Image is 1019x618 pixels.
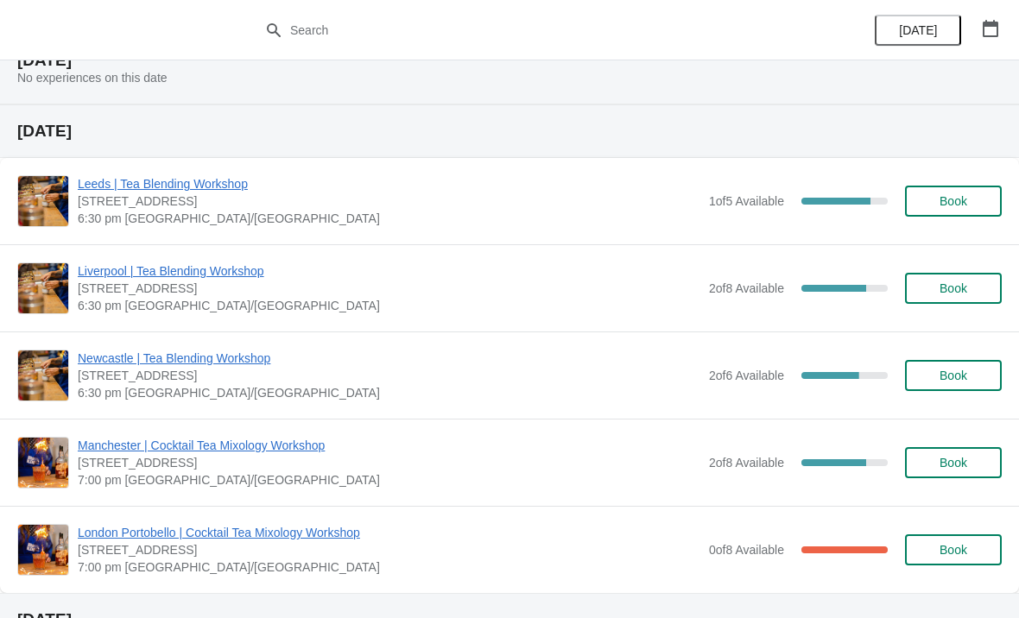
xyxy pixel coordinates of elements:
[940,456,967,470] span: Book
[18,525,68,575] img: London Portobello | Cocktail Tea Mixology Workshop | 158 Portobello Road, London W11 2EB, UK | 7:...
[78,192,700,210] span: [STREET_ADDRESS]
[905,186,1002,217] button: Book
[18,263,68,313] img: Liverpool | Tea Blending Workshop | 106 Bold St, Liverpool , L1 4EZ | 6:30 pm Europe/London
[78,541,700,558] span: [STREET_ADDRESS]
[940,369,967,382] span: Book
[78,524,700,541] span: London Portobello | Cocktail Tea Mixology Workshop
[940,543,967,557] span: Book
[905,447,1002,478] button: Book
[289,15,764,46] input: Search
[17,52,1002,69] h2: [DATE]
[905,534,1002,565] button: Book
[709,369,784,382] span: 2 of 6 Available
[905,273,1002,304] button: Book
[78,384,700,401] span: 6:30 pm [GEOGRAPHIC_DATA]/[GEOGRAPHIC_DATA]
[899,23,937,37] span: [DATE]
[940,281,967,295] span: Book
[17,71,168,85] span: No experiences on this date
[17,123,1002,140] h2: [DATE]
[18,176,68,226] img: Leeds | Tea Blending Workshop | Unit 42, Queen Victoria St, Victoria Quarter, Leeds, LS1 6BE | 6:...
[78,210,700,227] span: 6:30 pm [GEOGRAPHIC_DATA]/[GEOGRAPHIC_DATA]
[940,194,967,208] span: Book
[78,350,700,367] span: Newcastle | Tea Blending Workshop
[78,454,700,471] span: [STREET_ADDRESS]
[18,438,68,488] img: Manchester | Cocktail Tea Mixology Workshop | 57 Church Street, Manchester M4 1PD, UK | 7:00 pm E...
[78,367,700,384] span: [STREET_ADDRESS]
[709,194,784,208] span: 1 of 5 Available
[78,471,700,489] span: 7:00 pm [GEOGRAPHIC_DATA]/[GEOGRAPHIC_DATA]
[78,175,700,192] span: Leeds | Tea Blending Workshop
[905,360,1002,391] button: Book
[709,456,784,470] span: 2 of 8 Available
[78,297,700,314] span: 6:30 pm [GEOGRAPHIC_DATA]/[GEOGRAPHIC_DATA]
[78,262,700,280] span: Liverpool | Tea Blending Workshop
[875,15,961,46] button: [DATE]
[709,543,784,557] span: 0 of 8 Available
[78,437,700,454] span: Manchester | Cocktail Tea Mixology Workshop
[78,558,700,576] span: 7:00 pm [GEOGRAPHIC_DATA]/[GEOGRAPHIC_DATA]
[709,281,784,295] span: 2 of 8 Available
[18,350,68,400] img: Newcastle | Tea Blending Workshop | 123 Grainger Street, Newcastle upon Tyne, NE1 5AE | 6:30 pm E...
[78,280,700,297] span: [STREET_ADDRESS]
